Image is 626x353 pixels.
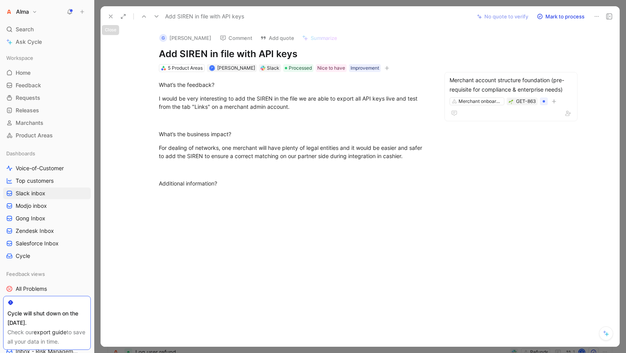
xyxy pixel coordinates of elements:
[217,65,255,71] span: [PERSON_NAME]
[6,54,33,62] span: Workspace
[7,328,86,346] div: Check our to save all your data in time.
[16,164,64,172] span: Voice-of-Customer
[7,309,86,328] div: Cycle will shut down on the [DATE].
[3,225,91,237] a: Zendesk Inbox
[16,69,31,77] span: Home
[159,48,430,60] h1: Add SIREN in file with API keys
[3,23,91,35] div: Search
[5,8,13,16] img: Alma
[16,25,34,34] span: Search
[16,81,41,89] span: Feedback
[3,117,91,129] a: Marchants
[317,64,345,72] div: Nice to have
[159,81,430,89] div: What’s the feedback?
[16,119,43,127] span: Marchants
[3,92,91,104] a: Requests
[3,187,91,199] a: Slack inbox
[165,12,244,21] span: Add SIREN in file with API keys
[16,214,45,222] span: Gong Inbox
[159,94,430,111] div: I would be very interesting to add the SIREN in the file we are able to export all API keys live ...
[16,106,39,114] span: Releases
[3,250,91,262] a: Cycle
[16,94,40,102] span: Requests
[6,149,35,157] span: Dashboards
[3,79,91,91] a: Feedback
[6,270,45,278] span: Feedback views
[3,148,91,159] div: Dashboards
[289,64,312,72] span: Processed
[3,104,91,116] a: Releases
[351,64,379,72] div: Improvement
[3,238,91,249] a: Salesforce Inbox
[516,97,536,105] div: GET-863
[16,202,47,210] span: Modjo inbox
[102,25,119,35] div: Close
[34,329,67,335] a: export guide
[168,64,203,72] div: 5 Product Areas
[16,252,30,260] span: Cycle
[283,64,313,72] div: Processed
[3,175,91,187] a: Top customers
[159,34,167,42] div: G
[3,130,91,141] a: Product Areas
[3,268,91,280] div: Feedback views
[3,148,91,262] div: DashboardsVoice-of-CustomerTop customersSlack inboxModjo inboxGong InboxZendesk InboxSalesforce I...
[3,67,91,79] a: Home
[3,36,91,48] a: Ask Cycle
[3,200,91,212] a: Modjo inbox
[267,64,279,72] div: Slack
[3,213,91,224] a: Gong Inbox
[533,11,588,22] button: Mark to process
[473,11,532,22] button: No quote to verify
[311,34,337,41] span: Summarize
[159,130,430,138] div: What’s the business impact?
[16,285,47,293] span: All Problems
[509,99,513,104] img: 🌱
[3,52,91,64] div: Workspace
[459,97,502,105] div: Merchant onboarding & offboarding
[159,144,430,160] div: For dealing of networks, one merchant will have plenty of legal entities and it would be easier a...
[159,179,430,187] div: Additional information?
[16,37,42,47] span: Ask Cycle
[257,32,298,43] button: Add quote
[3,6,39,17] button: AlmaAlma
[16,240,59,247] span: Salesforce Inbox
[156,32,215,44] button: G[PERSON_NAME]
[299,32,341,43] button: Summarize
[16,189,45,197] span: Slack inbox
[16,177,54,185] span: Top customers
[16,8,29,15] h1: Alma
[450,76,572,94] div: Merchant account structure foundation (pre-requisite for compliance & enterprise needs)
[3,162,91,174] a: Voice-of-Customer
[16,227,54,235] span: Zendesk Inbox
[210,66,214,70] div: P
[16,131,53,139] span: Product Areas
[216,32,256,43] button: Comment
[3,283,91,295] a: All Problems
